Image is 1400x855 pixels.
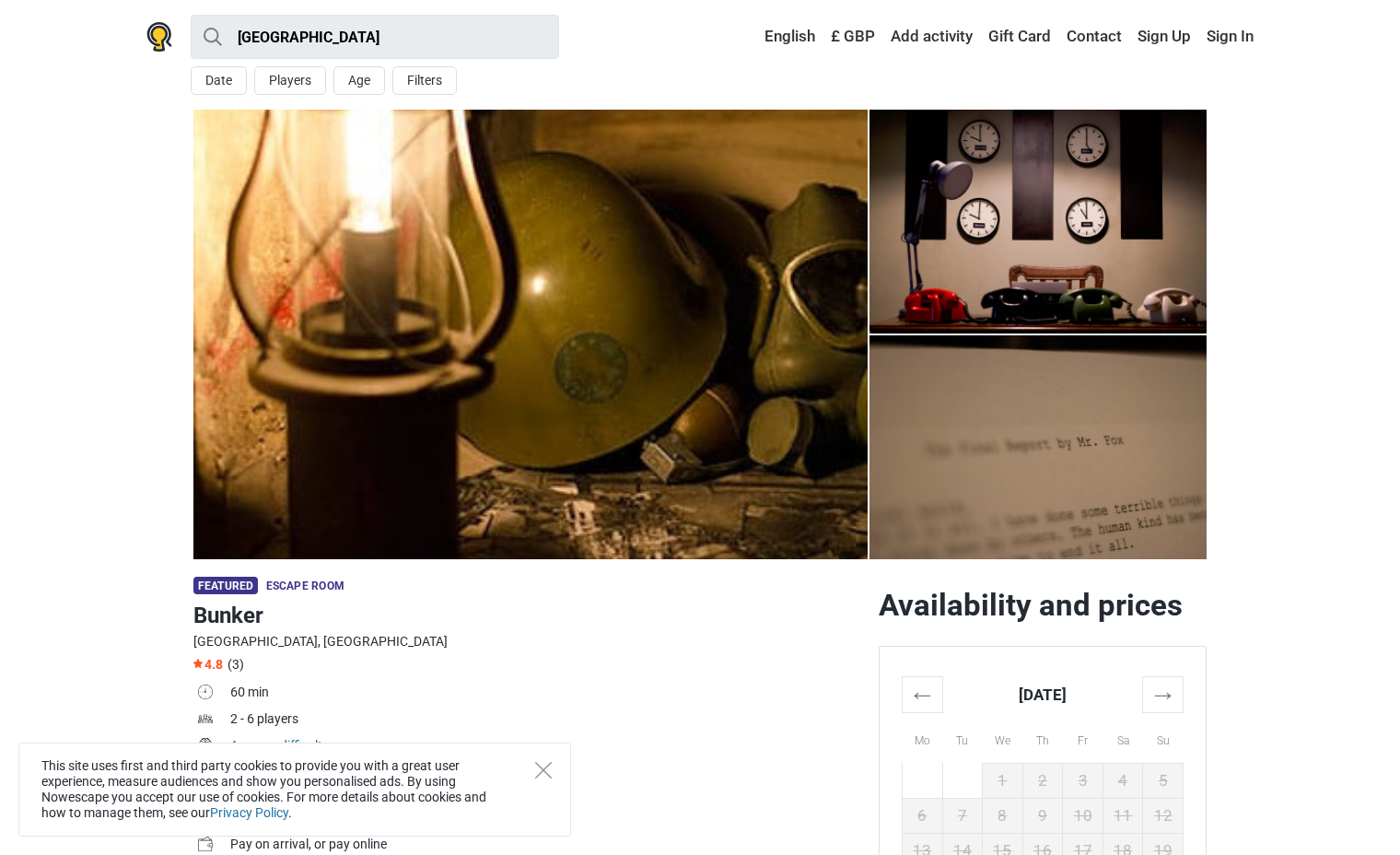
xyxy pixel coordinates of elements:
td: 2 - 6 players [230,708,864,734]
span: Featured [193,577,258,594]
th: Sa [1102,712,1143,763]
a: English [747,20,820,53]
a: Privacy Policy [210,805,288,820]
button: Age [333,66,385,95]
h1: Bunker [193,599,864,632]
th: Tu [942,712,983,763]
th: Fr [1063,712,1103,763]
img: English [752,30,764,43]
img: Nowescape logo [146,22,172,52]
div: Pay on arrival, or pay online [230,835,864,854]
img: Bunker photo 4 [869,110,1207,334]
td: 7 [942,798,983,833]
img: Star [193,659,203,668]
a: Add activity [886,20,977,53]
a: Bunker photo 4 [869,335,1207,559]
div: [GEOGRAPHIC_DATA], [GEOGRAPHIC_DATA] [193,632,864,651]
td: 2 [1022,763,1063,798]
th: [DATE] [942,676,1143,712]
button: Filters [392,66,457,95]
td: 3 [1063,763,1103,798]
button: Players [254,66,326,95]
td: 4 [1102,763,1143,798]
td: 9 [1022,798,1063,833]
a: Average difficulty [230,738,329,753]
td: 6 [903,798,943,833]
button: Date [191,66,247,95]
span: (3) [227,657,244,672]
a: Bunker photo 8 [193,110,868,559]
th: We [983,712,1023,763]
a: Gift Card [984,20,1056,53]
a: Contact [1062,20,1126,53]
img: Bunker photo 9 [193,110,868,559]
a: Bunker photo 3 [869,110,1207,334]
td: 1 [983,763,1023,798]
span: Escape room [266,580,344,592]
th: → [1143,676,1184,712]
h2: Availability and prices [879,587,1207,624]
td: 8 [983,798,1023,833]
a: £ GBP [826,20,880,53]
th: ← [903,676,943,712]
div: This site uses first and third party cookies to provide you with a great user experience, measure... [18,743,571,837]
span: 4.8 [193,657,223,672]
td: 12 [1143,798,1184,833]
th: Su [1143,712,1184,763]
td: 60 min [230,681,864,708]
th: Th [1022,712,1063,763]
button: Close [535,762,552,779]
td: 10 [1063,798,1103,833]
td: 5 [1143,763,1184,798]
input: try “London” [191,15,559,59]
img: Bunker photo 5 [869,335,1207,559]
td: 11 [1102,798,1143,833]
a: Sign In [1202,20,1254,53]
a: Sign Up [1133,20,1196,53]
th: Mo [903,712,943,763]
